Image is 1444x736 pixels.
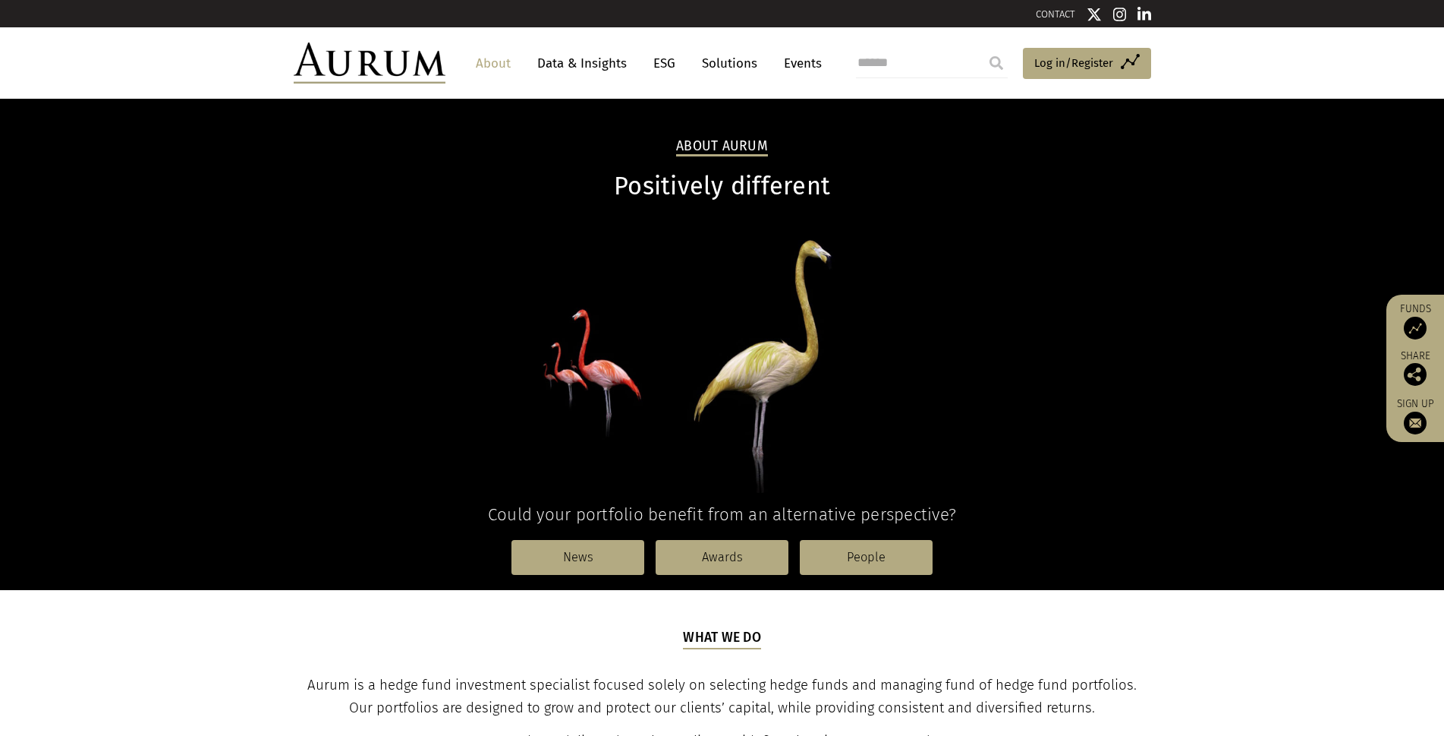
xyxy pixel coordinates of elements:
[294,172,1151,201] h1: Positively different
[776,49,822,77] a: Events
[1113,7,1127,22] img: Instagram icon
[646,49,683,77] a: ESG
[1404,317,1427,340] img: Access Funds
[511,540,644,575] a: News
[1087,7,1102,22] img: Twitter icon
[1394,302,1436,340] a: Funds
[800,540,933,575] a: People
[1034,54,1113,72] span: Log in/Register
[683,628,761,649] h5: What we do
[1023,48,1151,80] a: Log in/Register
[656,540,788,575] a: Awards
[1404,412,1427,434] img: Sign up to our newsletter
[307,677,1137,716] span: Aurum is a hedge fund investment specialist focused solely on selecting hedge funds and managing ...
[468,49,518,77] a: About
[294,43,445,84] img: Aurum
[1394,397,1436,434] a: Sign up
[1394,351,1436,386] div: Share
[1036,8,1075,20] a: CONTACT
[1137,7,1151,22] img: Linkedin icon
[294,504,1151,525] h4: Could your portfolio benefit from an alternative perspective?
[694,49,765,77] a: Solutions
[981,48,1011,78] input: Submit
[1404,363,1427,386] img: Share this post
[530,49,634,77] a: Data & Insights
[676,138,768,156] h2: About Aurum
